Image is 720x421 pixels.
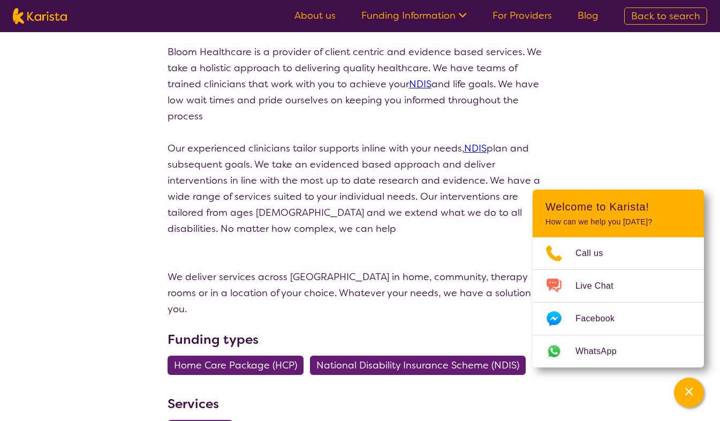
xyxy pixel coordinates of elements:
[168,394,553,414] h3: Services
[316,356,519,375] span: National Disability Insurance Scheme (NDIS)
[575,311,627,327] span: Facebook
[492,9,552,22] a: For Providers
[545,217,691,227] p: How can we help you [DATE]?
[464,142,487,155] a: NDIS
[545,200,691,213] h2: Welcome to Karista!
[168,140,553,237] p: Our experienced clinicians tailor supports inline with your needs, plan and subsequent goals. We ...
[168,330,553,349] h3: Funding types
[13,8,67,24] img: Karista logo
[575,245,616,261] span: Call us
[533,237,704,367] ul: Choose channel
[174,356,297,375] span: Home Care Package (HCP)
[575,343,630,359] span: WhatsApp
[294,9,336,22] a: About us
[575,278,626,294] span: Live Chat
[533,190,704,367] div: Channel Menu
[168,359,310,372] a: Home Care Package (HCP)
[168,44,553,124] p: Bloom Healthcare is a provider of client centric and evidence based services. We take a holistic ...
[578,9,598,22] a: Blog
[631,10,700,22] span: Back to search
[409,78,431,91] a: NDIS
[533,335,704,367] a: Web link opens in a new tab.
[624,7,707,25] a: Back to search
[310,359,532,372] a: National Disability Insurance Scheme (NDIS)
[674,378,704,408] button: Channel Menu
[168,269,553,317] p: We deliver services across [GEOGRAPHIC_DATA] in home, community, therapy rooms or in a location o...
[361,9,467,22] a: Funding Information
